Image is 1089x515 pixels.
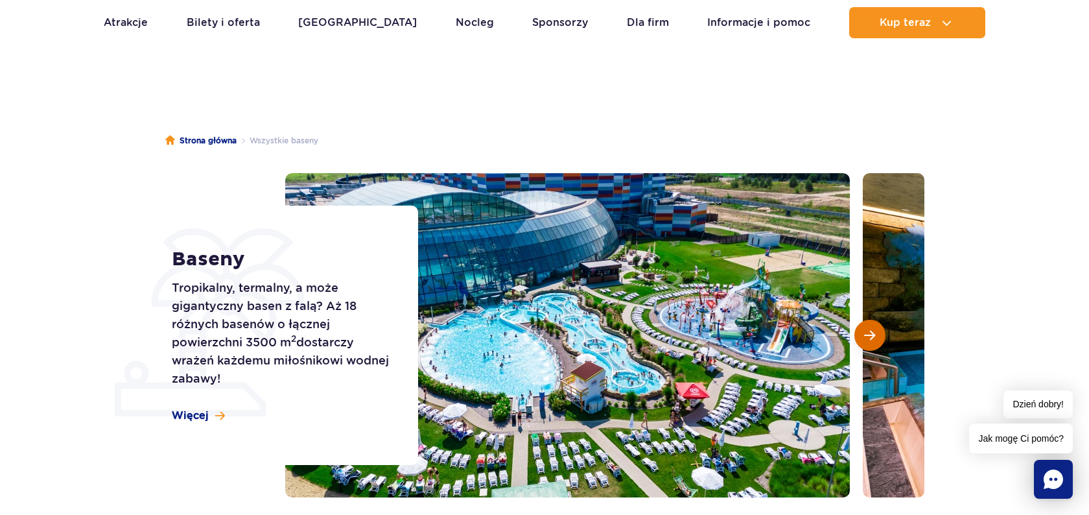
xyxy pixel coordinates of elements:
[172,409,209,423] span: Więcej
[532,7,588,38] a: Sponsorzy
[880,17,931,29] span: Kup teraz
[1034,460,1073,499] div: Chat
[707,7,810,38] a: Informacje i pomoc
[969,424,1073,453] span: Jak mogę Ci pomóc?
[285,173,850,497] img: Zewnętrzna część Suntago z basenami i zjeżdżalniami, otoczona leżakami i zielenią
[1003,390,1073,418] span: Dzień dobry!
[172,248,389,271] h1: Baseny
[172,409,225,423] a: Więcej
[849,7,985,38] button: Kup teraz
[291,333,296,344] sup: 2
[165,134,237,147] a: Strona główna
[187,7,260,38] a: Bilety i oferta
[172,279,389,388] p: Tropikalny, termalny, a może gigantyczny basen z falą? Aż 18 różnych basenów o łącznej powierzchn...
[627,7,669,38] a: Dla firm
[456,7,494,38] a: Nocleg
[854,320,885,351] button: Następny slajd
[298,7,417,38] a: [GEOGRAPHIC_DATA]
[237,134,318,147] li: Wszystkie baseny
[104,7,148,38] a: Atrakcje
